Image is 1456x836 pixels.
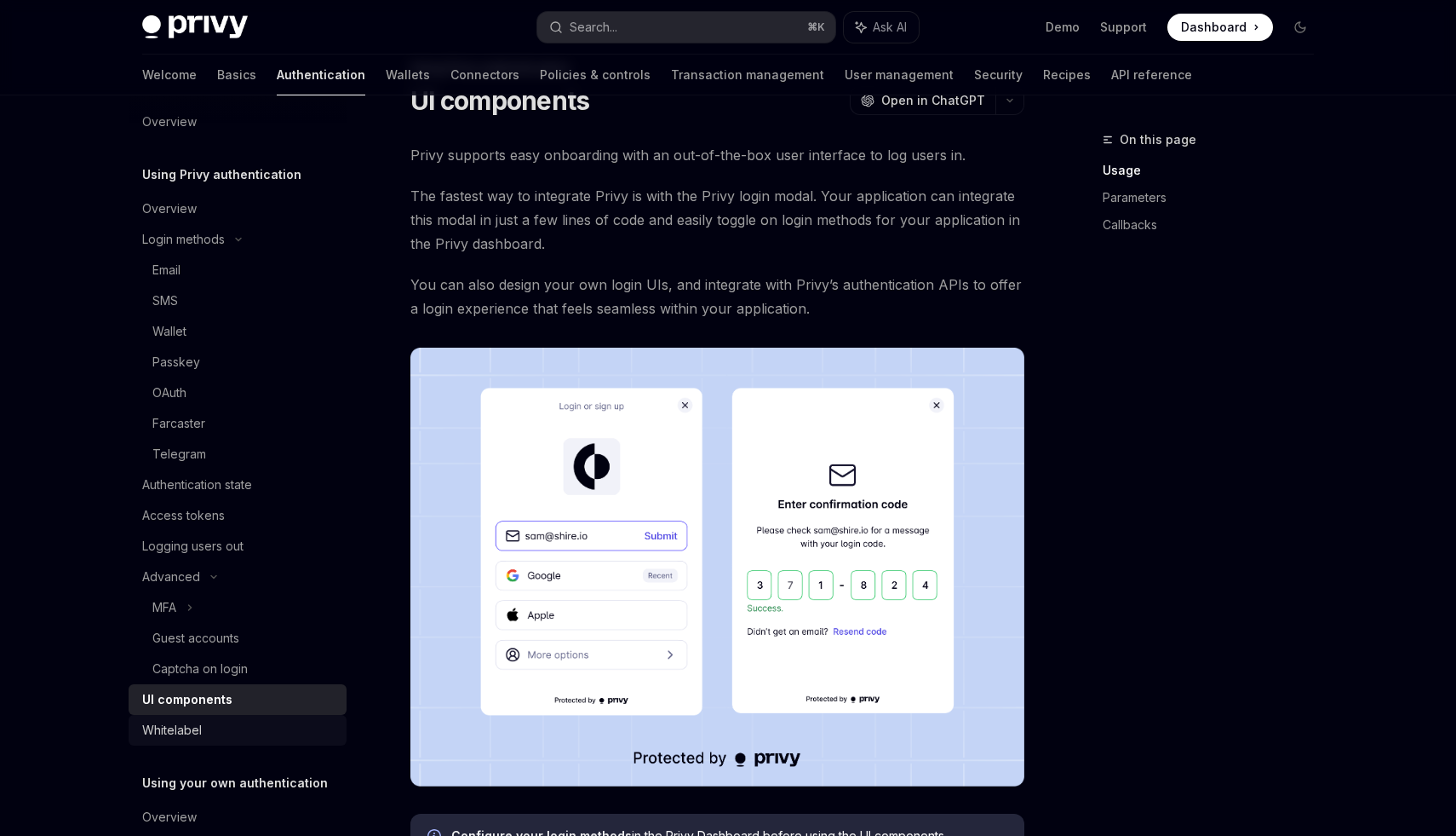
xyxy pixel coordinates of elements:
a: Support [1100,19,1147,36]
span: ⌘ K [807,20,825,34]
div: Login methods [142,229,225,250]
a: Overview [129,802,347,833]
div: Search... [570,17,617,37]
a: UI components [129,684,347,715]
div: Whitelabel [142,720,202,741]
img: dark logo [142,15,248,39]
a: Captcha on login [129,654,347,684]
div: Overview [142,807,197,827]
button: Search...⌘K [537,12,835,43]
a: User management [845,55,954,95]
a: Overview [129,193,347,224]
div: Captcha on login [152,659,248,679]
a: Email [129,255,347,285]
a: Recipes [1043,55,1091,95]
a: Authentication [277,55,365,95]
a: Callbacks [1103,211,1327,239]
div: Advanced [142,567,200,587]
a: Telegram [129,439,347,470]
a: Welcome [142,55,197,95]
button: Ask AI [844,12,919,43]
div: Farcaster [152,413,205,434]
a: Wallets [386,55,430,95]
div: UI components [142,689,232,710]
div: Telegram [152,444,206,464]
a: Guest accounts [129,623,347,654]
a: Whitelabel [129,715,347,746]
div: MFA [152,597,176,618]
a: Connectors [450,55,519,95]
a: Demo [1046,19,1080,36]
a: Parameters [1103,184,1327,211]
a: Basics [217,55,256,95]
a: Transaction management [671,55,824,95]
a: SMS [129,285,347,316]
a: Authentication state [129,470,347,500]
a: OAuth [129,378,347,408]
span: On this page [1120,130,1196,150]
a: Policies & controls [540,55,651,95]
h5: Using Privy authentication [142,164,301,185]
div: Passkey [152,352,200,372]
h5: Using your own authentication [142,773,328,793]
a: Passkey [129,347,347,378]
div: SMS [152,291,178,311]
a: Dashboard [1167,14,1273,41]
a: Wallet [129,316,347,347]
button: Toggle dark mode [1287,14,1314,41]
div: Logging users out [142,536,244,556]
span: Open in ChatGPT [881,92,985,109]
span: The fastest way to integrate Privy is with the Privy login modal. Your application can integrate ... [410,184,1024,256]
div: Wallet [152,321,186,342]
div: Authentication state [142,475,252,495]
span: Privy supports easy onboarding with an out-of-the-box user interface to log users in. [410,143,1024,167]
a: Access tokens [129,500,347,531]
span: You can also design your own login UIs, and integrate with Privy’s authentication APIs to offer a... [410,273,1024,320]
button: Open in ChatGPT [850,86,995,115]
div: Email [152,260,181,280]
img: images/Onboard.png [410,348,1024,787]
a: Farcaster [129,408,347,439]
span: Dashboard [1181,19,1247,36]
a: API reference [1111,55,1192,95]
a: Logging users out [129,531,347,562]
div: Guest accounts [152,628,239,649]
span: Ask AI [873,19,907,36]
div: Access tokens [142,505,225,526]
a: Usage [1103,157,1327,184]
a: Security [974,55,1023,95]
div: OAuth [152,383,186,403]
h1: UI components [410,85,589,116]
div: Overview [142,199,197,219]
